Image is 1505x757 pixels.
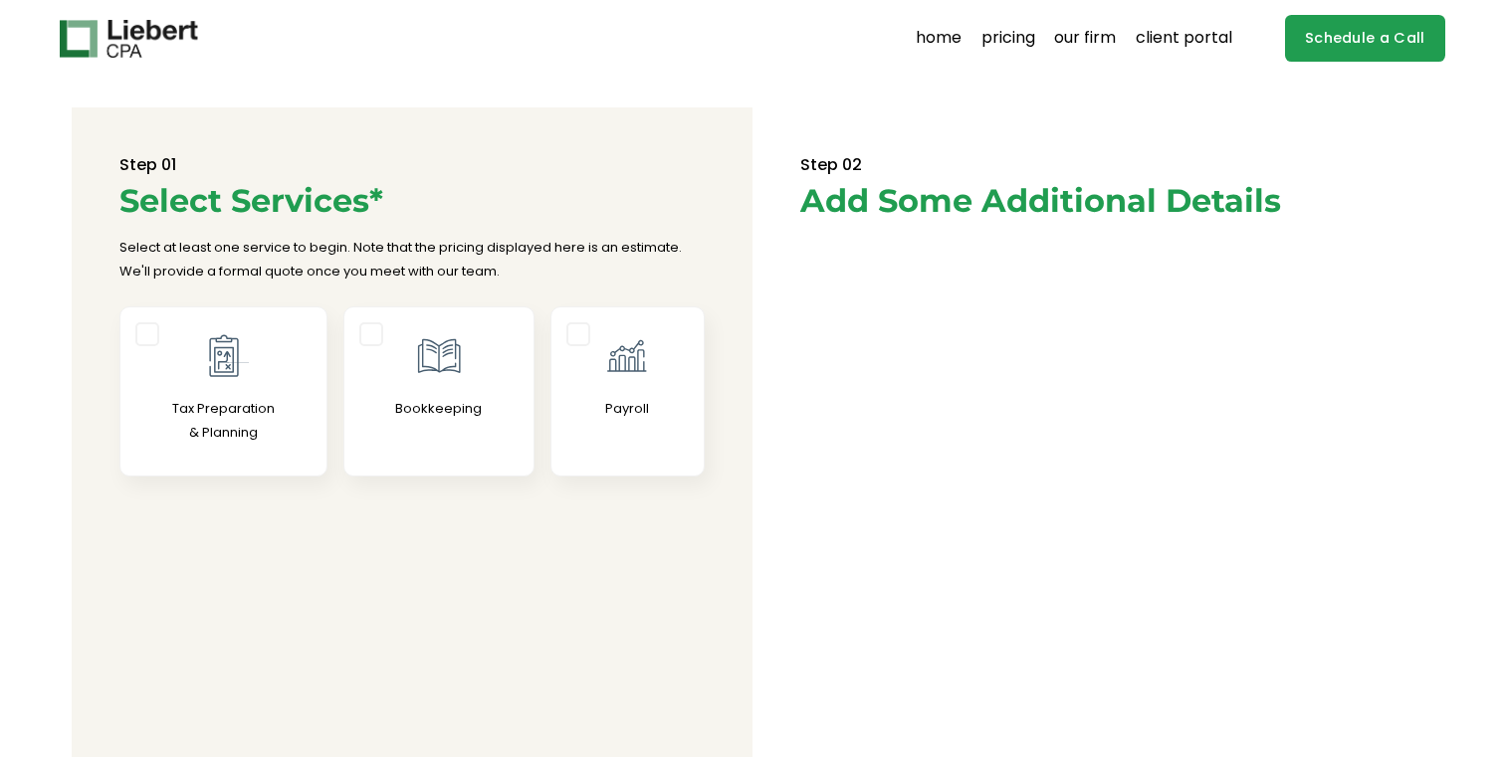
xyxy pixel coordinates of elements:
h6: Step 02 [800,155,1386,174]
h2: Select Services* [119,182,705,220]
a: client portal [1136,23,1232,55]
p: Tax Preparation & Planning [120,397,325,444]
p: Bookkeeping [344,397,534,420]
a: Schedule a Call [1285,15,1445,62]
p: Payroll [551,397,704,420]
a: our firm [1054,23,1116,55]
a: home [916,23,962,55]
h6: Step 01 [119,155,705,174]
a: pricing [981,23,1035,55]
img: Liebert CPA [60,20,197,58]
p: Select at least one service to begin. Note that the pricing displayed here is an estimate. We'll ... [119,236,705,283]
h2: Add Some Additional Details [800,182,1386,220]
